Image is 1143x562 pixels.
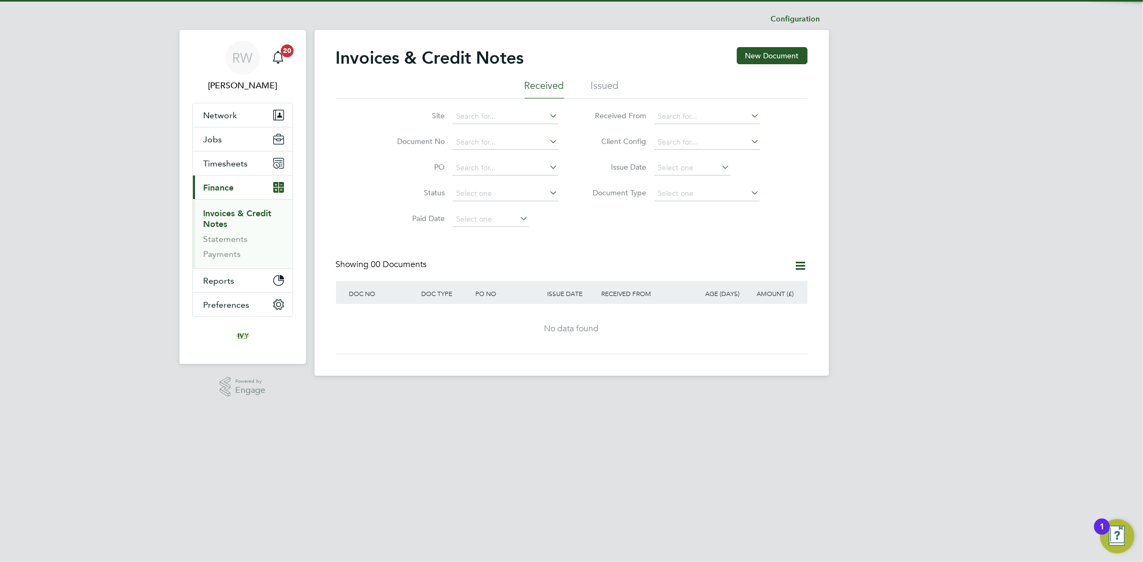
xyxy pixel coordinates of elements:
a: Statements [204,234,248,244]
div: Showing [336,259,429,270]
div: RECEIVED FROM [599,281,689,306]
input: Select one [453,212,529,227]
label: Issue Date [585,162,647,172]
div: PO NO [473,281,544,306]
label: Site [384,111,445,120]
button: Finance [193,176,293,199]
label: Document No [384,136,445,146]
label: Paid Date [384,214,445,223]
div: 1 [1100,527,1104,541]
div: AMOUNT (£) [743,281,797,306]
li: Issued [591,79,619,98]
span: Rob Winchle [192,79,293,92]
span: Reports [204,276,235,286]
input: Select one [453,186,558,201]
span: 20 [281,44,294,57]
div: No data found [347,323,797,335]
span: Network [204,110,237,120]
div: DOC TYPE [419,281,473,306]
li: Received [525,79,564,98]
button: Timesheets [193,151,293,175]
button: Reports [193,269,293,292]
span: RW [233,51,253,65]
div: AGE (DAYS) [689,281,743,306]
span: Powered by [235,377,265,386]
div: Finance [193,199,293,268]
a: RW[PERSON_NAME] [192,41,293,92]
input: Search for... [453,109,558,124]
label: Status [384,188,445,198]
a: Invoices & Credit Notes [204,208,272,229]
input: Select one [654,161,730,176]
input: Search for... [453,161,558,176]
nav: Main navigation [180,30,306,364]
span: 00 Documents [371,259,427,270]
label: Received From [585,111,647,120]
input: Search for... [654,109,760,124]
input: Search for... [453,135,558,150]
button: Open Resource Center, 1 new notification [1100,519,1134,553]
label: Document Type [585,188,647,198]
button: Network [193,103,293,127]
a: Go to home page [192,328,293,345]
h2: Invoices & Credit Notes [336,47,524,69]
button: Jobs [193,127,293,151]
span: Finance [204,183,234,193]
a: Powered byEngage [220,377,265,397]
span: Timesheets [204,158,248,169]
img: ivyresourcegroup-logo-retina.png [234,328,251,345]
span: Preferences [204,300,250,310]
li: Configuration [771,9,820,30]
span: Jobs [204,134,222,145]
button: New Document [737,47,808,64]
div: DOC NO [347,281,419,306]
a: 20 [267,41,289,75]
button: Preferences [193,293,293,316]
label: Client Config [585,136,647,146]
input: Search for... [654,135,760,150]
a: Payments [204,249,241,259]
div: ISSUE DATE [544,281,599,306]
label: PO [384,162,445,172]
span: Engage [235,386,265,395]
input: Select one [654,186,760,201]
